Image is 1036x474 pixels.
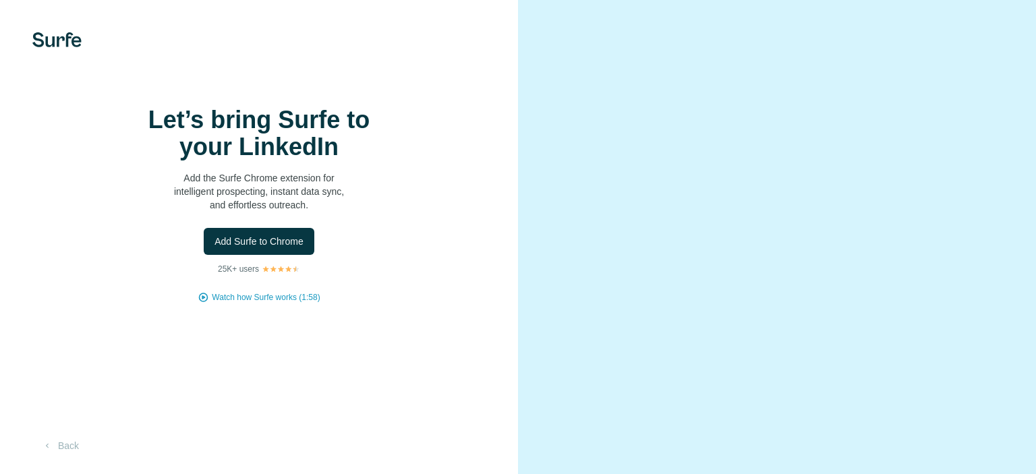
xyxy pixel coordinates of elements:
img: Surfe's logo [32,32,82,47]
h1: Let’s bring Surfe to your LinkedIn [124,107,394,160]
img: Rating Stars [262,265,300,273]
p: Add the Surfe Chrome extension for intelligent prospecting, instant data sync, and effortless out... [124,171,394,212]
p: 25K+ users [218,263,259,275]
span: Add Surfe to Chrome [214,235,304,248]
button: Back [32,434,88,458]
button: Add Surfe to Chrome [204,228,314,255]
button: Watch how Surfe works (1:58) [212,291,320,303]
